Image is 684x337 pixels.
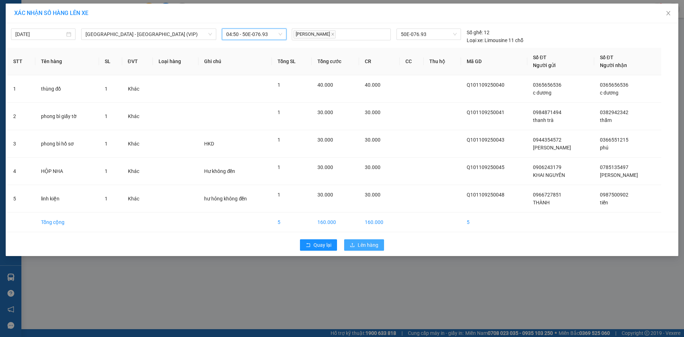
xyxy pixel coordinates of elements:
[600,109,628,115] span: 0382942342
[533,164,561,170] span: 0906243179
[300,239,337,251] button: rollbackQuay lại
[533,117,554,123] span: thanh trà
[198,48,271,75] th: Ghi chú
[122,103,153,130] td: Khác
[85,29,212,40] span: Sài Gòn - Tây Ninh (VIP)
[467,29,489,36] div: 12
[600,164,628,170] span: 0785135497
[317,109,333,115] span: 30.000
[424,48,461,75] th: Thu hộ
[14,10,88,16] span: XÁC NHẬN SỐ HÀNG LÊN XE
[533,55,546,60] span: Số ĐT
[401,29,456,40] span: 50E-076.93
[533,82,561,88] span: 0365656536
[35,185,99,213] td: linh kiện
[204,168,235,174] span: Hư không đền
[105,168,108,174] span: 1
[533,192,561,198] span: 0966727851
[350,242,355,248] span: upload
[600,117,612,123] span: thẩm
[312,213,359,232] td: 160.000
[665,10,671,16] span: close
[358,241,378,249] span: Lên hàng
[122,158,153,185] td: Khác
[7,185,35,213] td: 5
[317,137,333,143] span: 30.000
[122,75,153,103] td: Khác
[272,48,312,75] th: Tổng SL
[658,4,678,24] button: Close
[35,213,99,232] td: Tổng cộng
[122,130,153,158] td: Khác
[317,164,333,170] span: 30.000
[400,48,424,75] th: CC
[99,48,122,75] th: SL
[278,137,280,143] span: 1
[533,145,571,150] span: [PERSON_NAME]
[359,48,400,75] th: CR
[272,213,312,232] td: 5
[35,130,99,158] td: phong bì hồ sơ
[7,130,35,158] td: 3
[467,29,483,36] span: Số ghế:
[600,82,628,88] span: 0365656536
[533,62,556,68] span: Người gửi
[226,29,282,40] span: 04:50 - 50E-076.93
[461,48,527,75] th: Mã GD
[204,141,214,147] span: HKD
[467,137,504,143] span: Q101109250043
[533,172,565,178] span: KHAI NGUYÊN
[7,158,35,185] td: 4
[312,48,359,75] th: Tổng cước
[365,137,380,143] span: 30.000
[105,196,108,201] span: 1
[204,196,247,201] span: hư hỏng không đền
[35,158,99,185] td: HỘP NHA
[467,36,523,44] div: Limousine 11 chỗ
[467,192,504,198] span: Q101109250048
[278,164,280,170] span: 1
[365,192,380,198] span: 30.000
[467,109,504,115] span: Q101109250041
[153,48,198,75] th: Loại hàng
[331,32,335,36] span: close
[35,75,99,103] td: thùng đồ
[467,164,504,170] span: Q101109250045
[600,172,638,178] span: [PERSON_NAME]
[365,82,380,88] span: 40.000
[365,109,380,115] span: 30.000
[313,241,331,249] span: Quay lại
[15,30,65,38] input: 12/09/2025
[122,48,153,75] th: ĐVT
[278,82,280,88] span: 1
[600,145,608,150] span: phú
[533,109,561,115] span: 0984871494
[359,213,400,232] td: 160.000
[467,82,504,88] span: Q101109250040
[344,239,384,251] button: uploadLên hàng
[533,200,550,205] span: THÀNH
[278,109,280,115] span: 1
[317,192,333,198] span: 30.000
[600,200,608,205] span: tiến
[7,48,35,75] th: STT
[317,82,333,88] span: 40.000
[294,30,336,39] span: [PERSON_NAME]
[105,86,108,92] span: 1
[105,113,108,119] span: 1
[306,242,311,248] span: rollback
[365,164,380,170] span: 30.000
[35,48,99,75] th: Tên hàng
[600,62,627,68] span: Người nhận
[600,137,628,143] span: 0366551215
[7,103,35,130] td: 2
[600,55,613,60] span: Số ĐT
[35,103,99,130] td: phong bì giấy tờ
[600,90,618,96] span: c dương
[461,213,527,232] td: 5
[208,32,212,36] span: down
[600,192,628,198] span: 0987500902
[278,192,280,198] span: 1
[122,185,153,213] td: Khác
[467,36,483,44] span: Loại xe:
